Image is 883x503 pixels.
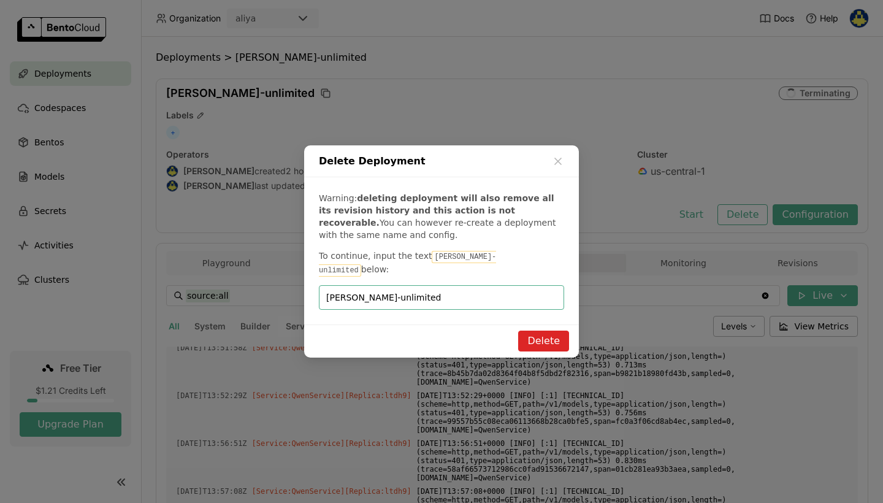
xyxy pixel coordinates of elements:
span: below: [361,264,389,274]
span: Warning: [319,193,357,203]
span: You can however re-create a deployment with the same name and config. [319,218,556,240]
div: dialog [304,145,579,358]
b: deleting deployment will also remove all its revision history and this action is not recoverable. [319,193,554,228]
div: Delete Deployment [304,145,579,177]
button: Delete [518,331,569,351]
span: To continue, input the text [319,251,432,261]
